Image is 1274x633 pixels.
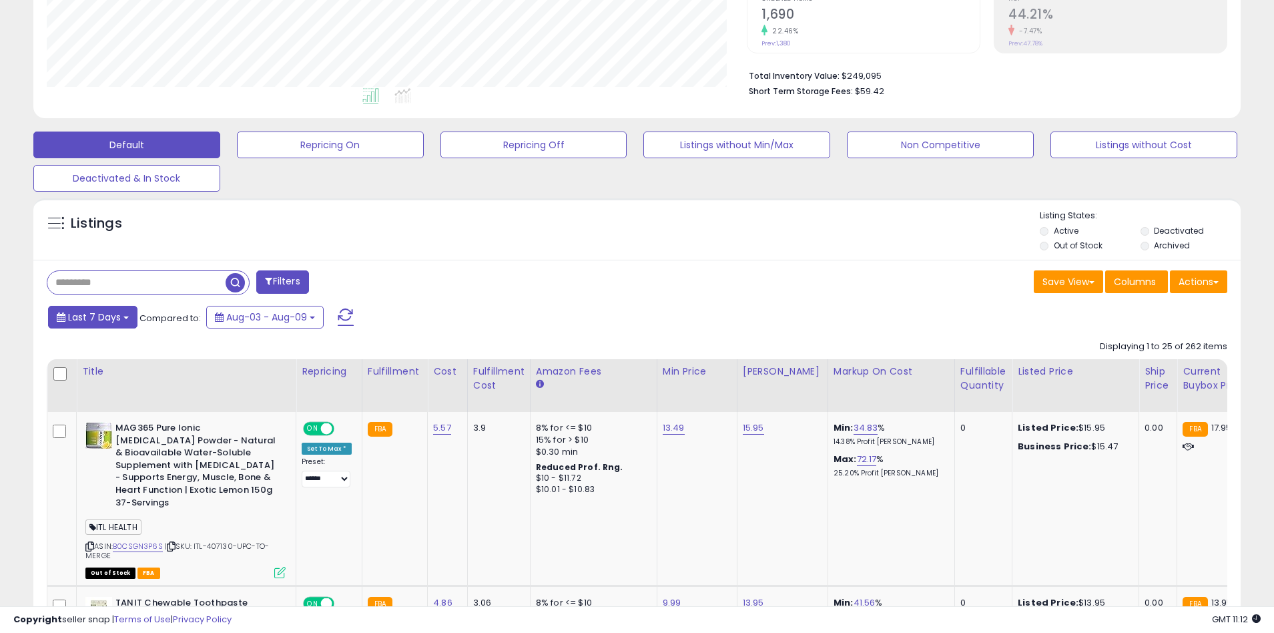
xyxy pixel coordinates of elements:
label: Out of Stock [1054,240,1102,251]
span: ITL HEALTH [85,519,141,535]
span: $59.42 [855,85,884,97]
div: Cost [433,365,462,379]
a: 72.17 [857,453,877,466]
small: Amazon Fees. [536,379,544,391]
button: Listings without Min/Max [643,132,830,158]
small: Prev: 1,380 [761,39,791,47]
button: Columns [1105,270,1168,293]
li: $249,095 [749,67,1217,83]
span: 2025-08-17 11:12 GMT [1212,613,1261,626]
th: The percentage added to the cost of goods (COGS) that forms the calculator for Min & Max prices. [828,359,954,412]
a: 13.49 [663,421,685,435]
button: Save View [1034,270,1103,293]
h5: Listings [71,214,122,233]
b: Business Price: [1018,440,1091,453]
div: Amazon Fees [536,365,651,379]
div: % [834,453,944,478]
div: $15.95 [1018,422,1129,434]
p: 14.38% Profit [PERSON_NAME] [834,437,944,447]
small: -7.47% [1014,26,1042,36]
b: MAG365 Pure Ionic [MEDICAL_DATA] Powder - Natural & Bioavailable Water-Soluble Supplement with [M... [115,422,278,512]
div: 3.9 [473,422,520,434]
div: Fulfillment [368,365,422,379]
div: Ship Price [1145,365,1171,393]
div: $10.01 - $10.83 [536,484,647,495]
span: FBA [137,568,160,579]
button: Repricing On [237,132,424,158]
a: 5.57 [433,421,451,435]
b: Listed Price: [1018,421,1078,434]
span: | SKU: ITL-407130-UPC-TO-MERGE [85,541,269,561]
div: Min Price [663,365,731,379]
small: FBA [1183,422,1207,437]
p: 25.20% Profit [PERSON_NAME] [834,469,944,478]
button: Aug-03 - Aug-09 [206,306,324,329]
div: Listed Price [1018,365,1133,379]
span: ON [304,423,321,435]
div: seller snap | | [13,614,232,626]
div: 0 [960,422,1002,434]
div: Markup on Cost [834,365,949,379]
img: 414s8D+pvGL._SL40_.jpg [85,422,112,449]
div: 8% for <= $10 [536,422,647,434]
label: Archived [1154,240,1190,251]
span: Aug-03 - Aug-09 [226,310,307,324]
div: Displaying 1 to 25 of 262 items [1100,341,1227,353]
span: 17.95 [1211,421,1232,434]
a: Privacy Policy [173,613,232,626]
div: Fulfillment Cost [473,365,525,393]
button: Deactivated & In Stock [33,165,220,192]
label: Active [1054,225,1078,236]
div: $0.30 min [536,446,647,458]
div: Repricing [302,365,356,379]
button: Non Competitive [847,132,1034,158]
strong: Copyright [13,613,62,626]
small: FBA [368,422,392,437]
span: All listings that are currently out of stock and unavailable for purchase on Amazon [85,568,135,579]
div: 15% for > $10 [536,434,647,446]
div: [PERSON_NAME] [743,365,822,379]
h2: 1,690 [761,7,980,25]
small: Prev: 47.78% [1008,39,1042,47]
div: Current Buybox Price [1183,365,1251,393]
button: Actions [1170,270,1227,293]
div: Title [82,365,290,379]
h2: 44.21% [1008,7,1227,25]
b: Min: [834,421,854,434]
button: Listings without Cost [1050,132,1237,158]
a: 15.95 [743,421,764,435]
div: Preset: [302,457,352,487]
span: Compared to: [139,312,201,325]
b: Reduced Prof. Rng. [536,461,623,473]
b: Short Term Storage Fees: [749,85,853,97]
small: 22.46% [767,26,798,36]
div: Fulfillable Quantity [960,365,1006,393]
a: Terms of Use [114,613,171,626]
div: $10 - $11.72 [536,473,647,484]
div: 0.00 [1145,422,1167,434]
button: Filters [256,270,308,294]
span: Columns [1114,275,1156,288]
label: Deactivated [1154,225,1204,236]
button: Repricing Off [440,132,627,158]
div: ASIN: [85,422,286,577]
a: 34.83 [854,421,878,435]
button: Last 7 Days [48,306,137,329]
p: Listing States: [1040,210,1241,222]
b: Max: [834,453,857,465]
div: % [834,422,944,447]
div: $15.47 [1018,441,1129,453]
span: OFF [332,423,354,435]
a: B0CSGN3P6S [113,541,163,552]
div: Set To Max * [302,443,352,455]
span: Last 7 Days [68,310,121,324]
b: Total Inventory Value: [749,70,840,81]
button: Default [33,132,220,158]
